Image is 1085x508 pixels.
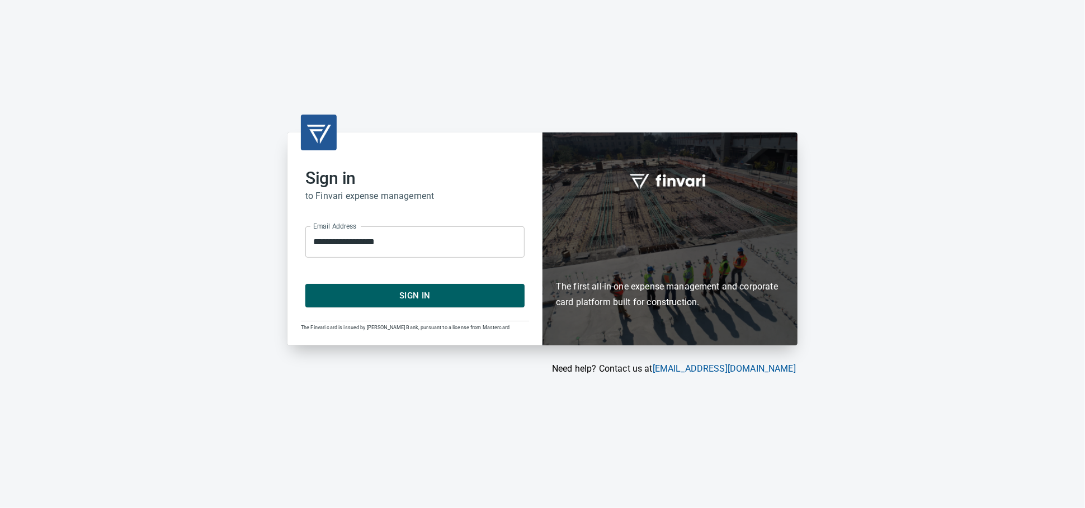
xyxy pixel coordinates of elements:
img: fullword_logo_white.png [628,168,712,193]
p: Need help? Contact us at [287,362,796,376]
h6: The first all-in-one expense management and corporate card platform built for construction. [556,215,784,311]
span: Sign In [318,288,512,303]
a: [EMAIL_ADDRESS][DOMAIN_NAME] [653,363,796,374]
img: transparent_logo.png [305,119,332,146]
h2: Sign in [305,168,525,188]
span: The Finvari card is issued by [PERSON_NAME] Bank, pursuant to a license from Mastercard [301,325,510,330]
div: Finvari [542,132,798,345]
button: Sign In [305,284,525,307]
h6: to Finvari expense management [305,188,525,204]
